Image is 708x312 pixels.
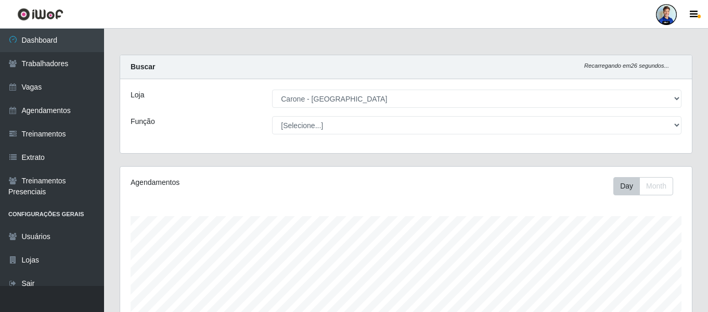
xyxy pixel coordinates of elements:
[131,116,155,127] label: Função
[639,177,673,195] button: Month
[131,90,144,101] label: Loja
[584,63,669,69] i: Recarregando em 26 segundos...
[131,63,155,71] strong: Buscar
[613,177,681,195] div: Toolbar with button groups
[17,8,63,21] img: CoreUI Logo
[131,177,351,188] div: Agendamentos
[613,177,673,195] div: First group
[613,177,640,195] button: Day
